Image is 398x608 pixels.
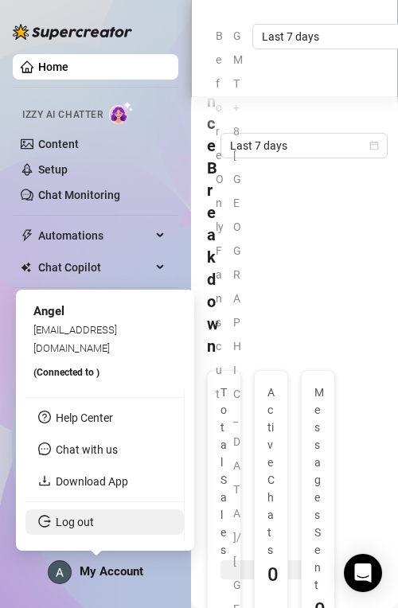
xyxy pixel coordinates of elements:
a: Log out [56,516,94,528]
span: thunderbolt [21,229,33,242]
span: Chat Copilot [38,255,151,280]
img: Chat Copilot [21,262,31,273]
a: Download App [56,475,128,488]
img: logo-BBDzfeDw.svg [13,24,132,40]
img: ACg8ocIpWzLmD3A5hmkSZfBJcT14Fg8bFGaqbLo-Z0mqyYAWwTjPNSU=s96-c [49,561,71,583]
li: Log out [25,509,184,535]
a: Chat Monitoring [38,189,120,201]
img: AI Chatter [109,101,134,124]
span: My Account [80,564,143,579]
a: Setup [38,163,68,176]
span: Chat with us [56,443,118,456]
span: Izzy AI Chatter [22,107,103,123]
a: Help Center [56,411,113,424]
a: Home [38,60,68,73]
span: message [38,442,51,455]
span: Angel [33,304,64,318]
span: Before OnlyFans cut [216,24,224,406]
span: (Connected to ) [33,367,99,378]
span: Automations [38,223,151,248]
span: [EMAIL_ADDRESS][DOMAIN_NAME] [33,324,117,353]
a: Content [38,138,79,150]
div: Open Intercom Messenger [344,554,382,592]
